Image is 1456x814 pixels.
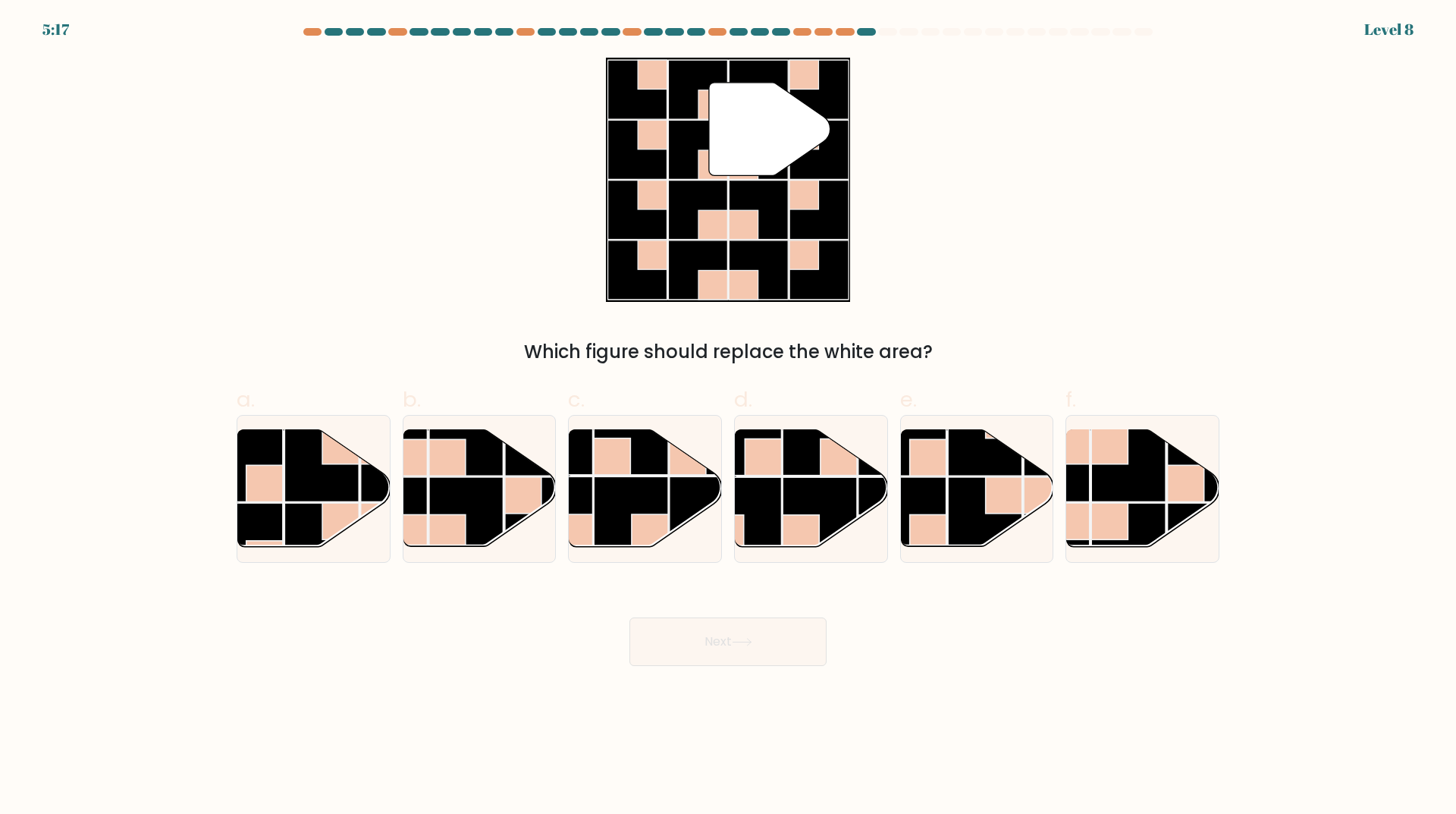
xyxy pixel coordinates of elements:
span: e. [900,385,917,414]
span: b. [403,385,421,414]
span: d. [734,385,752,414]
div: Which figure should replace the white area? [246,338,1210,366]
g: " [709,83,830,175]
div: Level 8 [1364,18,1414,41]
div: 5:17 [42,18,69,41]
button: Next [629,618,827,666]
span: f. [1065,385,1076,414]
span: c. [568,385,585,414]
span: a. [237,385,255,414]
